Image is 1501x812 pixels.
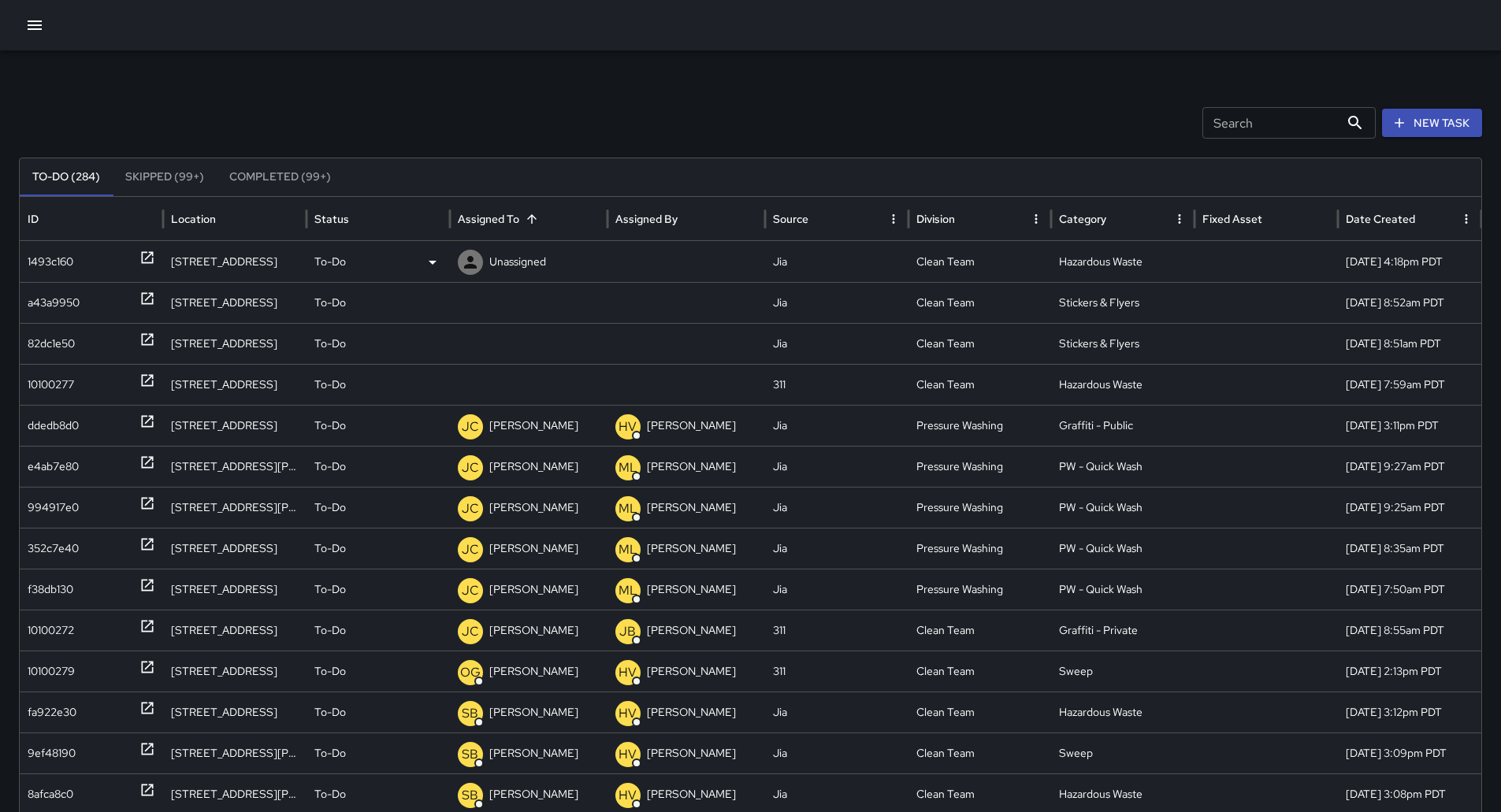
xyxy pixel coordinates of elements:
div: Graffiti - Public [1051,405,1194,446]
div: Division [916,212,955,226]
div: Location [171,212,216,226]
div: 1125 Market Street [163,651,307,691]
p: ML [619,581,637,600]
div: 311 [765,610,908,651]
div: Jia [765,569,908,610]
div: Pressure Washing [908,446,1052,487]
p: To-Do [314,283,346,323]
div: Jia [765,405,908,446]
p: To-Do [314,569,346,610]
div: 994917e0 [28,488,79,528]
div: Category [1059,212,1106,226]
p: [PERSON_NAME] [489,528,578,569]
div: Jia [765,487,908,528]
button: Category column menu [1168,208,1191,230]
div: Pressure Washing [908,569,1052,610]
div: Pressure Washing [908,405,1052,446]
div: Jia [765,323,908,364]
div: Assigned To [458,212,519,226]
p: To-Do [314,610,346,651]
p: To-Do [314,242,346,282]
div: Sweep [1051,732,1194,773]
div: Jia [765,691,908,732]
div: ddedb8d0 [28,406,79,446]
p: HV [619,704,637,723]
p: To-Do [314,488,346,528]
p: [PERSON_NAME] [489,447,578,487]
div: f38db130 [28,569,73,610]
p: JC [462,581,479,600]
p: HV [619,417,637,436]
div: Stickers & Flyers [1051,282,1194,323]
div: 275 6th Street [163,241,307,282]
div: Clean Team [908,282,1052,323]
div: 10100279 [28,651,75,691]
p: [PERSON_NAME] [647,651,736,691]
div: 60 6th Street [163,323,307,364]
div: 10/15/2025, 9:27am PDT [1338,446,1481,487]
p: SB [462,786,478,805]
div: Jia [765,241,908,282]
p: To-Do [314,447,346,487]
div: 352c7e40 [28,528,79,569]
p: [PERSON_NAME] [647,488,736,528]
div: 39 Mason Street [163,487,307,528]
p: JC [462,499,479,518]
button: Date Created column menu [1455,208,1477,230]
p: To-Do [314,406,346,446]
div: 60 6th Street [163,282,307,323]
div: 83 Eddy Street [163,528,307,569]
div: Jia [765,282,908,323]
div: Sweep [1051,651,1194,691]
p: To-Do [314,365,346,405]
p: To-Do [314,733,346,773]
button: Completed (99+) [217,158,344,196]
p: JC [462,540,479,559]
button: Skipped (99+) [113,158,217,196]
div: ID [28,212,39,226]
div: Hazardous Waste [1051,241,1194,282]
div: 311 [765,651,908,691]
div: PW - Quick Wash [1051,528,1194,569]
p: [PERSON_NAME] [647,528,736,569]
p: [PERSON_NAME] [489,692,578,732]
p: [PERSON_NAME] [489,651,578,691]
div: 10100277 [28,365,74,405]
div: Status [314,212,349,226]
div: 80 South Van Ness Avenue [163,732,307,773]
div: 10/13/2025, 8:35am PDT [1338,528,1481,569]
div: PW - Quick Wash [1051,446,1194,487]
div: 10/13/2025, 8:51am PDT [1338,323,1481,364]
p: To-Do [314,528,346,569]
div: Clean Team [908,241,1052,282]
p: HV [619,745,637,764]
p: Unassigned [489,242,546,282]
p: [PERSON_NAME] [489,733,578,773]
div: PW - Quick Wash [1051,569,1194,610]
div: 1475 Mission Street [163,610,307,651]
div: Hazardous Waste [1051,691,1194,732]
div: 39 Mason Street [163,446,307,487]
p: JC [462,458,479,477]
p: SB [462,745,478,764]
p: ML [619,540,637,559]
div: Graffiti - Private [1051,610,1194,651]
div: Clean Team [908,732,1052,773]
div: 10/13/2025, 7:50am PDT [1338,569,1481,610]
button: Sort [521,208,543,230]
div: 10100272 [28,610,74,651]
div: Clean Team [908,610,1052,651]
div: Assigned By [615,212,678,226]
div: Clean Team [908,323,1052,364]
p: HV [619,663,637,682]
p: [PERSON_NAME] [647,447,736,487]
div: Source [773,212,808,226]
p: ML [619,458,637,477]
p: [PERSON_NAME] [489,488,578,528]
div: 1513 Mission Street [163,691,307,732]
p: To-Do [314,651,346,691]
div: Clean Team [908,691,1052,732]
div: Jia [765,528,908,569]
div: PW - Quick Wash [1051,487,1194,528]
p: OG [460,663,481,682]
